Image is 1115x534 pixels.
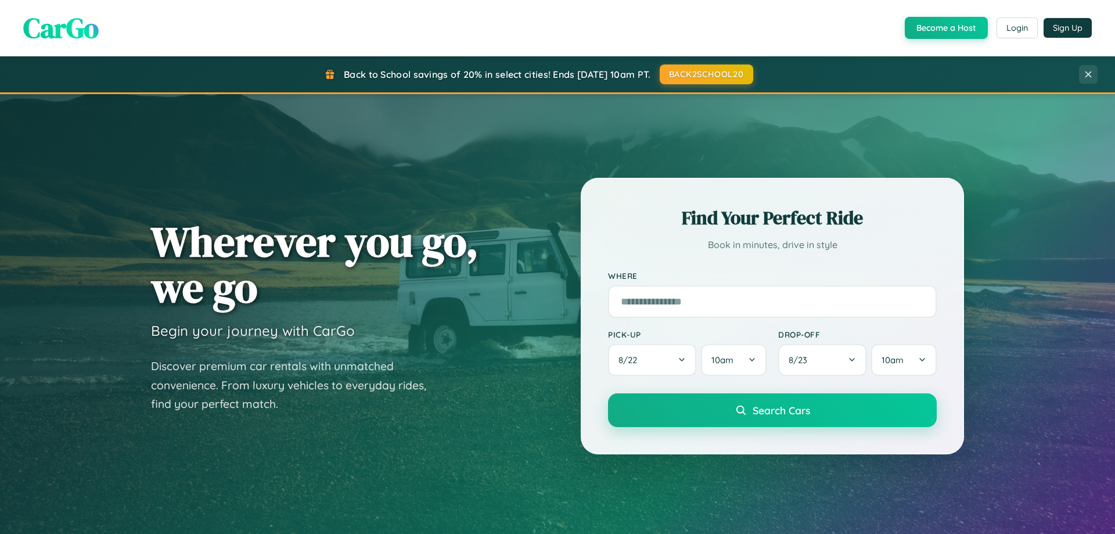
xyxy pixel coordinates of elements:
span: 8 / 22 [618,354,643,365]
button: 8/23 [778,344,866,376]
span: 10am [882,354,904,365]
button: BACK2SCHOOL20 [660,64,753,84]
label: Drop-off [778,329,937,339]
label: Where [608,271,937,281]
span: 10am [711,354,733,365]
span: 8 / 23 [789,354,813,365]
h1: Wherever you go, we go [151,218,479,310]
button: 8/22 [608,344,696,376]
button: Sign Up [1044,18,1092,38]
p: Discover premium car rentals with unmatched convenience. From luxury vehicles to everyday rides, ... [151,357,441,414]
p: Book in minutes, drive in style [608,236,937,253]
button: Search Cars [608,393,937,427]
span: CarGo [23,9,99,47]
label: Pick-up [608,329,767,339]
span: Search Cars [753,404,810,417]
h2: Find Your Perfect Ride [608,205,937,231]
h3: Begin your journey with CarGo [151,322,355,339]
span: Back to School savings of 20% in select cities! Ends [DATE] 10am PT. [344,69,650,80]
button: 10am [701,344,767,376]
button: Login [997,17,1038,38]
button: 10am [871,344,937,376]
button: Become a Host [905,17,988,39]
